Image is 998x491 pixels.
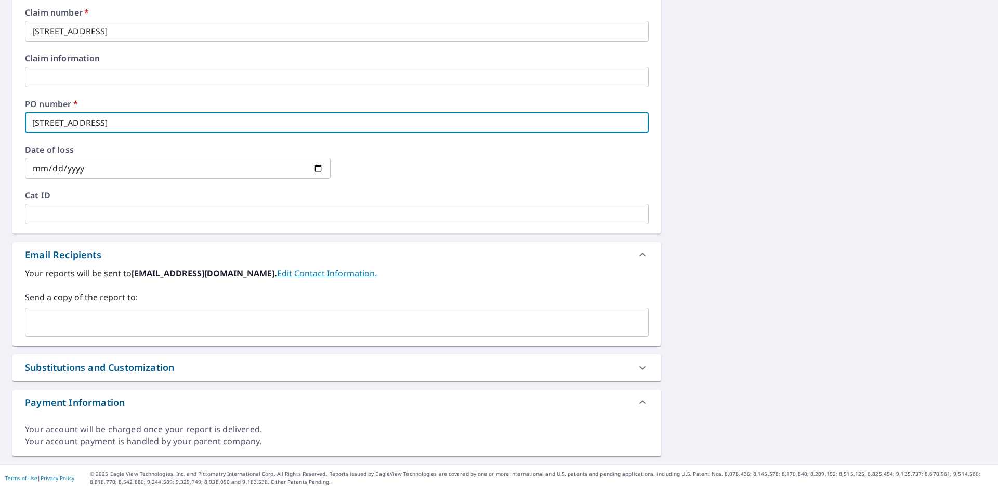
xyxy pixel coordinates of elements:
b: [EMAIL_ADDRESS][DOMAIN_NAME]. [132,268,277,279]
div: Your account payment is handled by your parent company. [25,435,649,447]
div: Substitutions and Customization [12,354,661,381]
div: Payment Information [25,395,125,409]
label: Claim number [25,8,649,17]
div: Your account will be charged once your report is delivered. [25,423,649,435]
a: Terms of Use [5,474,37,482]
div: Substitutions and Customization [25,361,174,375]
label: Claim information [25,54,649,62]
p: © 2025 Eagle View Technologies, Inc. and Pictometry International Corp. All Rights Reserved. Repo... [90,470,993,486]
a: EditContactInfo [277,268,377,279]
div: Email Recipients [25,248,101,262]
label: Date of loss [25,145,331,154]
label: Cat ID [25,191,649,200]
div: Email Recipients [12,242,661,267]
div: Payment Information [12,390,661,415]
p: | [5,475,74,481]
label: PO number [25,100,649,108]
label: Send a copy of the report to: [25,291,649,303]
label: Your reports will be sent to [25,267,649,280]
a: Privacy Policy [41,474,74,482]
